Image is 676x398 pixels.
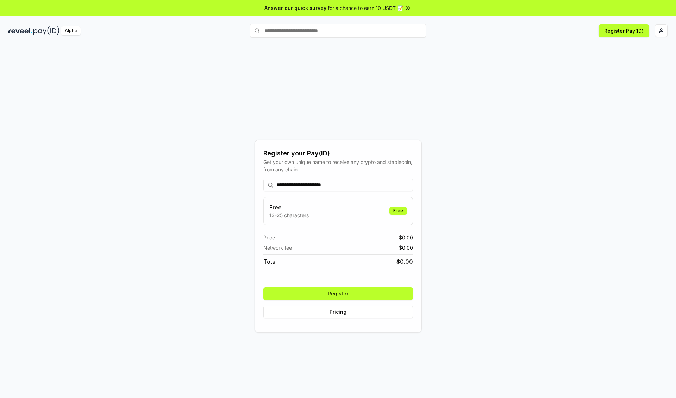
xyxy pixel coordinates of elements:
[399,244,413,251] span: $ 0.00
[269,203,309,212] h3: Free
[61,26,81,35] div: Alpha
[263,148,413,158] div: Register your Pay(ID)
[599,24,649,37] button: Register Pay(ID)
[328,4,403,12] span: for a chance to earn 10 USDT 📝
[263,257,277,266] span: Total
[396,257,413,266] span: $ 0.00
[263,306,413,318] button: Pricing
[263,234,275,241] span: Price
[263,287,413,300] button: Register
[263,158,413,173] div: Get your own unique name to receive any crypto and stablecoin, from any chain
[389,207,407,215] div: Free
[33,26,60,35] img: pay_id
[263,244,292,251] span: Network fee
[269,212,309,219] p: 13-25 characters
[8,26,32,35] img: reveel_dark
[399,234,413,241] span: $ 0.00
[264,4,326,12] span: Answer our quick survey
